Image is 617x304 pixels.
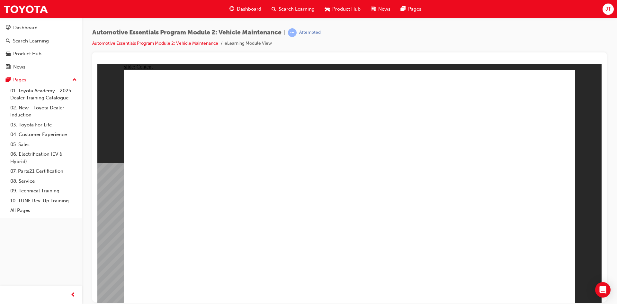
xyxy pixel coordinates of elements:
[3,74,79,86] button: Pages
[8,186,79,196] a: 09. Technical Training
[408,5,421,13] span: Pages
[13,76,26,84] div: Pages
[8,166,79,176] a: 07. Parts21 Certification
[3,35,79,47] a: Search Learning
[332,5,361,13] span: Product Hub
[284,29,285,36] span: |
[13,50,41,58] div: Product Hub
[71,291,76,299] span: prev-icon
[8,140,79,150] a: 05. Sales
[92,29,282,36] span: Automotive Essentials Program Module 2: Vehicle Maintenance
[3,48,79,60] a: Product Hub
[3,61,79,73] a: News
[3,22,79,34] a: Dashboard
[13,63,25,71] div: News
[225,40,272,47] li: eLearning Module View
[3,2,48,16] img: Trak
[378,5,390,13] span: News
[8,103,79,120] a: 02. New - Toyota Dealer Induction
[279,5,315,13] span: Search Learning
[8,196,79,206] a: 10. TUNE Rev-Up Training
[605,5,611,13] span: JT
[224,3,266,16] a: guage-iconDashboard
[6,77,11,83] span: pages-icon
[13,24,38,32] div: Dashboard
[325,5,330,13] span: car-icon
[8,130,79,140] a: 04. Customer Experience
[8,206,79,216] a: All Pages
[8,120,79,130] a: 03. Toyota For Life
[72,76,77,84] span: up-icon
[595,282,611,298] div: Open Intercom Messenger
[320,3,366,16] a: car-iconProduct Hub
[366,3,396,16] a: news-iconNews
[266,3,320,16] a: search-iconSearch Learning
[299,30,321,36] div: Attempted
[288,28,297,37] span: learningRecordVerb_ATTEMPT-icon
[6,64,11,70] span: news-icon
[6,25,11,31] span: guage-icon
[272,5,276,13] span: search-icon
[6,51,11,57] span: car-icon
[401,5,406,13] span: pages-icon
[6,38,10,44] span: search-icon
[603,4,614,15] button: JT
[229,5,234,13] span: guage-icon
[8,176,79,186] a: 08. Service
[13,37,49,45] div: Search Learning
[3,21,79,74] button: DashboardSearch LearningProduct HubNews
[8,149,79,166] a: 06. Electrification (EV & Hybrid)
[237,5,261,13] span: Dashboard
[92,41,218,46] a: Automotive Essentials Program Module 2: Vehicle Maintenance
[396,3,426,16] a: pages-iconPages
[8,86,79,103] a: 01. Toyota Academy - 2025 Dealer Training Catalogue
[371,5,376,13] span: news-icon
